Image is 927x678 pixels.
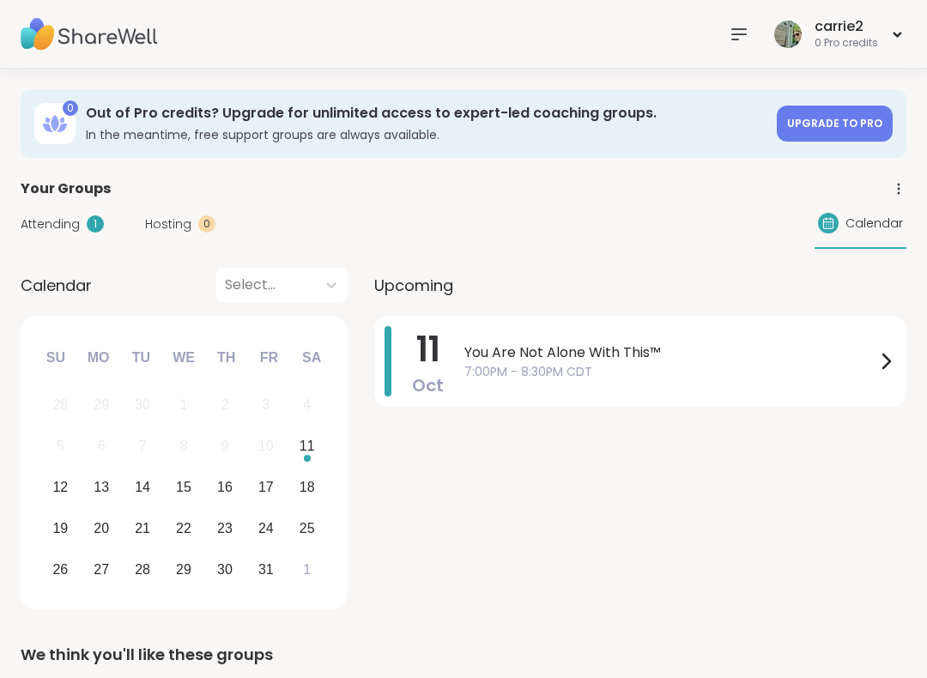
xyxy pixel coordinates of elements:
[374,274,453,297] span: Upcoming
[262,393,270,416] div: 3
[42,428,79,465] div: Not available Sunday, October 5th, 2025
[94,558,109,581] div: 27
[247,510,284,547] div: Choose Friday, October 24th, 2025
[42,510,79,547] div: Choose Sunday, October 19th, 2025
[21,4,158,64] img: ShareWell Nav Logo
[258,434,274,457] div: 10
[98,434,106,457] div: 6
[63,100,78,116] div: 0
[180,434,188,457] div: 8
[94,517,109,540] div: 20
[247,551,284,588] div: Choose Friday, October 31st, 2025
[221,393,228,416] div: 2
[208,339,245,377] div: Th
[52,393,68,416] div: 28
[83,387,120,424] div: Not available Monday, September 29th, 2025
[288,428,325,465] div: Choose Saturday, October 11th, 2025
[247,428,284,465] div: Not available Friday, October 10th, 2025
[86,126,766,143] h3: In the meantime, free support groups are always available.
[207,510,244,547] div: Choose Thursday, October 23rd, 2025
[57,434,64,457] div: 5
[416,325,440,373] span: 11
[124,510,161,547] div: Choose Tuesday, October 21st, 2025
[166,510,203,547] div: Choose Wednesday, October 22nd, 2025
[86,104,766,123] h3: Out of Pro credits? Upgrade for unlimited access to expert-led coaching groups.
[124,551,161,588] div: Choose Tuesday, October 28th, 2025
[42,387,79,424] div: Not available Sunday, September 28th, 2025
[288,469,325,506] div: Choose Saturday, October 18th, 2025
[94,475,109,499] div: 13
[124,428,161,465] div: Not available Tuesday, October 7th, 2025
[52,558,68,581] div: 26
[250,339,288,377] div: Fr
[122,339,160,377] div: Tu
[845,215,903,233] span: Calendar
[300,517,315,540] div: 25
[217,475,233,499] div: 16
[135,517,150,540] div: 21
[52,517,68,540] div: 19
[258,517,274,540] div: 24
[135,393,150,416] div: 30
[207,428,244,465] div: Not available Thursday, October 9th, 2025
[412,373,444,397] span: Oct
[198,215,215,233] div: 0
[83,469,120,506] div: Choose Monday, October 13th, 2025
[166,428,203,465] div: Not available Wednesday, October 8th, 2025
[303,558,311,581] div: 1
[774,21,802,48] img: carrie2
[37,339,75,377] div: Su
[135,475,150,499] div: 14
[217,558,233,581] div: 30
[815,36,878,51] div: 0 Pro credits
[83,510,120,547] div: Choose Monday, October 20th, 2025
[135,558,150,581] div: 28
[207,551,244,588] div: Choose Thursday, October 30th, 2025
[464,342,875,363] span: You Are Not Alone With This™
[21,215,80,233] span: Attending
[787,116,882,130] span: Upgrade to Pro
[139,434,147,457] div: 7
[247,469,284,506] div: Choose Friday, October 17th, 2025
[21,274,92,297] span: Calendar
[258,558,274,581] div: 31
[124,387,161,424] div: Not available Tuesday, September 30th, 2025
[217,517,233,540] div: 23
[79,339,117,377] div: Mo
[288,387,325,424] div: Not available Saturday, October 4th, 2025
[288,551,325,588] div: Choose Saturday, November 1st, 2025
[176,558,191,581] div: 29
[464,363,875,381] span: 7:00PM - 8:30PM CDT
[166,387,203,424] div: Not available Wednesday, October 1st, 2025
[247,387,284,424] div: Not available Friday, October 3rd, 2025
[52,475,68,499] div: 12
[165,339,203,377] div: We
[777,106,893,142] a: Upgrade to Pro
[207,387,244,424] div: Not available Thursday, October 2nd, 2025
[303,393,311,416] div: 4
[83,551,120,588] div: Choose Monday, October 27th, 2025
[21,643,906,667] div: We think you'll like these groups
[288,510,325,547] div: Choose Saturday, October 25th, 2025
[39,384,327,590] div: month 2025-10
[176,475,191,499] div: 15
[293,339,330,377] div: Sa
[221,434,228,457] div: 9
[145,215,191,233] span: Hosting
[42,551,79,588] div: Choose Sunday, October 26th, 2025
[815,17,878,36] div: carrie2
[258,475,274,499] div: 17
[124,469,161,506] div: Choose Tuesday, October 14th, 2025
[94,393,109,416] div: 29
[176,517,191,540] div: 22
[166,551,203,588] div: Choose Wednesday, October 29th, 2025
[83,428,120,465] div: Not available Monday, October 6th, 2025
[87,215,104,233] div: 1
[42,469,79,506] div: Choose Sunday, October 12th, 2025
[207,469,244,506] div: Choose Thursday, October 16th, 2025
[21,179,111,199] span: Your Groups
[300,475,315,499] div: 18
[180,393,188,416] div: 1
[300,434,315,457] div: 11
[166,469,203,506] div: Choose Wednesday, October 15th, 2025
